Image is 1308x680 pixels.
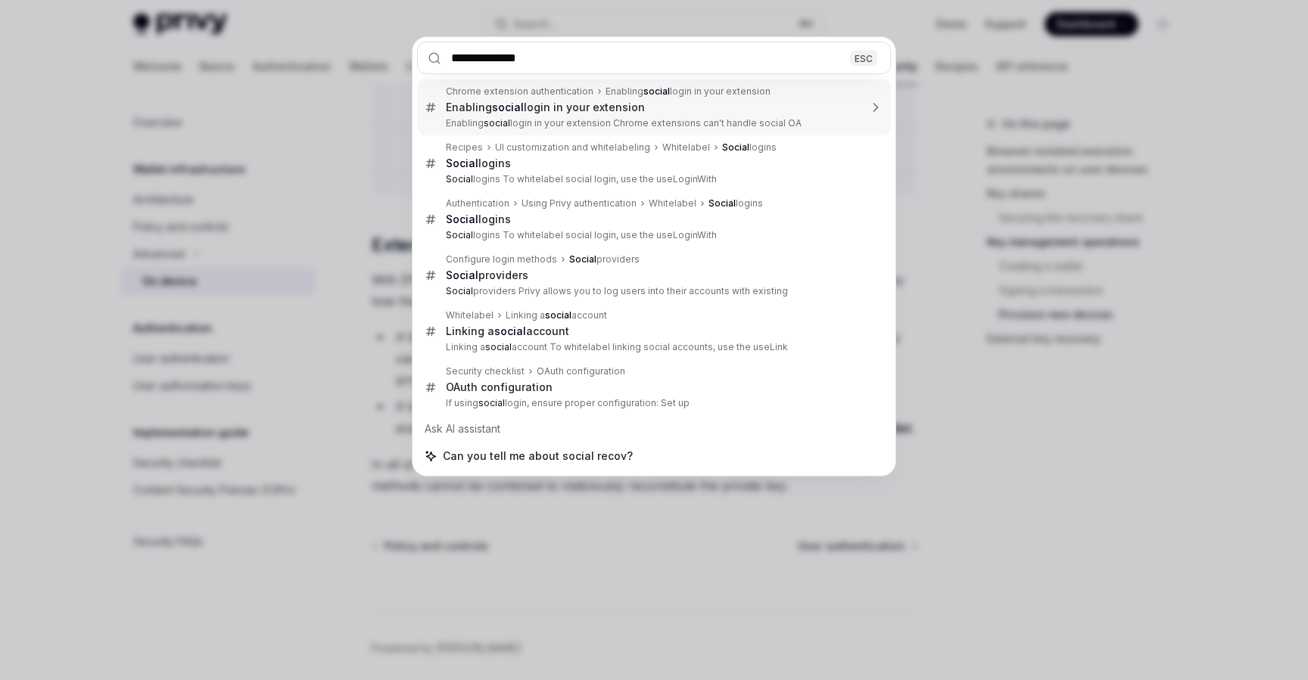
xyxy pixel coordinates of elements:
p: logins To whitelabel social login, use the useLoginWith [446,229,859,241]
div: OAuth configuration [446,380,553,394]
b: Social [446,269,478,281]
div: OAuth configuration [537,365,625,377]
div: logins [446,157,511,170]
b: Social [446,213,478,225]
b: Social [569,253,596,265]
b: social [484,117,510,129]
div: Whitelabel [662,141,710,154]
p: Enabling login in your extension Chrome extensions can't handle social OA [446,117,859,129]
p: providers Privy allows you to log users into their accounts with existing [446,285,859,297]
div: Recipes [446,141,483,154]
div: providers [446,269,528,282]
b: Social [446,229,473,241]
div: Chrome extension authentication [446,85,593,98]
div: Authentication [446,197,509,210]
span: Can you tell me about social recov? [443,449,633,464]
div: Linking a account [446,324,569,338]
div: Whitelabel [446,309,494,321]
div: Whitelabel [649,197,696,210]
div: logins [446,213,511,226]
b: Social [446,173,473,185]
p: logins To whitelabel social login, use the useLoginWith [446,173,859,185]
b: Social [722,141,749,153]
div: ESC [850,50,877,66]
b: Social [708,197,736,209]
b: social [485,341,512,352]
div: Using Privy authentication [522,197,637,210]
div: Ask AI assistant [417,415,891,442]
div: logins [722,141,777,154]
b: social [643,85,670,97]
b: social [545,309,571,321]
div: Security checklist [446,365,525,377]
b: Social [446,285,473,297]
p: Linking a account To whitelabel linking social accounts, use the useLink [446,341,859,353]
div: Configure login methods [446,253,557,265]
div: Enabling login in your extension [606,85,771,98]
b: Social [446,157,478,169]
b: social [478,397,505,408]
div: UI customization and whitelabeling [495,141,650,154]
b: social [492,101,524,113]
div: Linking a account [506,309,607,321]
div: Enabling login in your extension [446,101,645,114]
b: social [494,324,526,337]
div: logins [708,197,763,210]
p: If using login, ensure proper configuration: Set up [446,397,859,409]
div: providers [569,253,640,265]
